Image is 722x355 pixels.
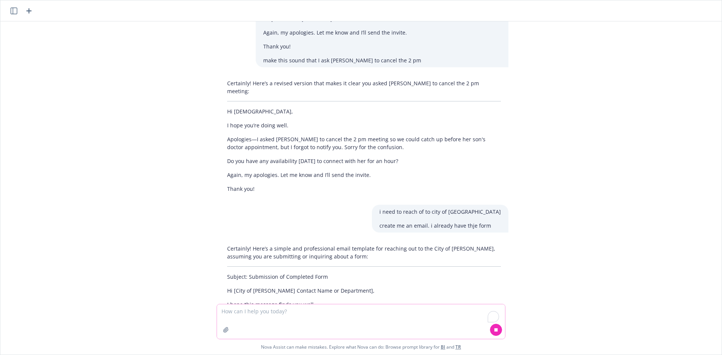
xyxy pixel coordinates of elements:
p: Subject: Submission of Completed Form [227,273,501,281]
p: I hope you’re doing well. [227,121,501,129]
a: TR [455,344,461,350]
p: I hope this message finds you well. [227,301,501,308]
p: Again, my apologies. Let me know and I’ll send the invite. [263,29,501,36]
p: Hi [City of [PERSON_NAME] Contact Name or Department], [227,287,501,295]
textarea: To enrich screen reader interactions, please activate Accessibility in Grammarly extension settings [217,304,505,339]
p: Hi [DEMOGRAPHIC_DATA], [227,107,501,115]
p: create me an email. i already have thje form [379,222,501,230]
p: i need to reach of to city of [GEOGRAPHIC_DATA] [379,208,501,216]
p: make this sound that I ask [PERSON_NAME] to cancel the 2 pm [263,56,501,64]
p: Apologies—I asked [PERSON_NAME] to cancel the 2 pm meeting so we could catch up before her son's ... [227,135,501,151]
a: BI [441,344,445,350]
p: Thank you! [227,185,501,193]
p: Again, my apologies. Let me know and I’ll send the invite. [227,171,501,179]
p: Thank you! [263,42,501,50]
p: Certainly! Here’s a revised version that makes it clear you asked [PERSON_NAME] to cancel the 2 p... [227,79,501,95]
p: Do you have any availability [DATE] to connect with her for an hour? [227,157,501,165]
p: Certainly! Here’s a simple and professional email template for reaching out to the City of [PERSO... [227,245,501,260]
span: Nova Assist can make mistakes. Explore what Nova can do: Browse prompt library for and [261,339,461,355]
